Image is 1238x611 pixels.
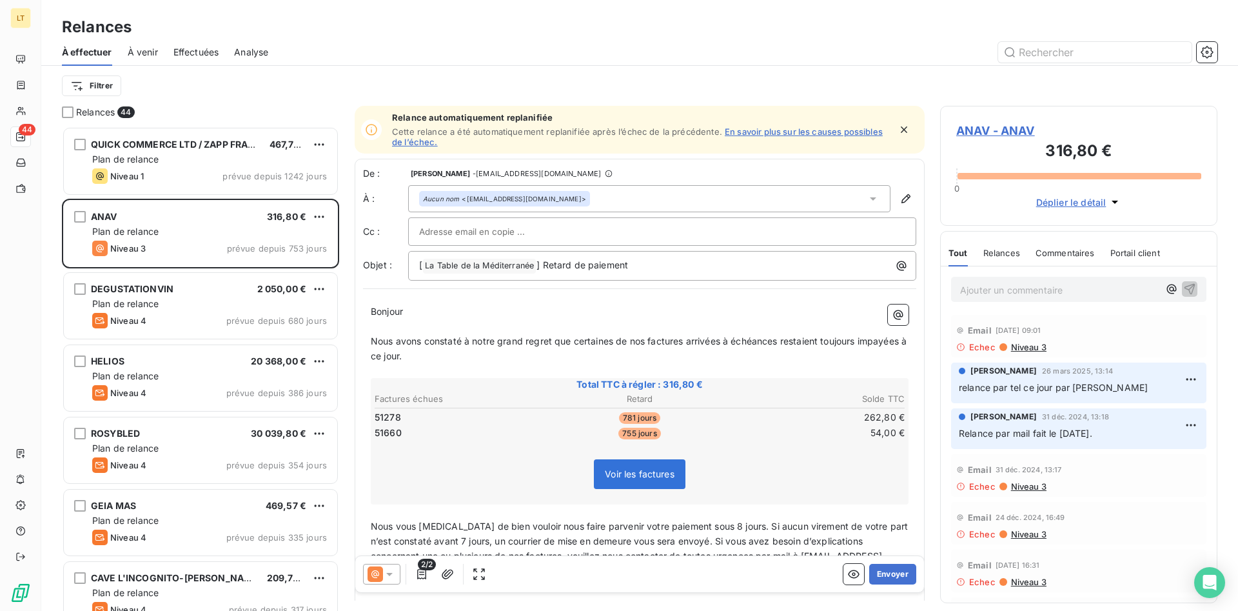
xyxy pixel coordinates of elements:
[419,222,558,241] input: Adresse email en copie ...
[91,139,268,150] span: QUICK COMMERCE LTD / ZAPP FRANCE
[1010,529,1046,539] span: Niveau 3
[234,46,268,59] span: Analyse
[222,171,327,181] span: prévue depuis 1242 jours
[1010,577,1046,587] span: Niveau 3
[983,248,1020,258] span: Relances
[371,521,910,576] span: Nous vous [MEDICAL_DATA] de bien vouloir nous faire parvenir votre paiement sous 8 jours. Si aucu...
[267,211,306,222] span: 316,80 €
[270,139,308,150] span: 467,78 €
[970,411,1037,423] span: [PERSON_NAME]
[954,183,959,194] span: 0
[117,106,134,118] span: 44
[92,587,159,598] span: Plan de relance
[110,388,146,398] span: Niveau 4
[110,460,146,470] span: Niveau 4
[968,560,992,570] span: Email
[267,572,308,583] span: 209,76 €
[996,326,1041,334] span: [DATE] 09:01
[10,583,31,603] img: Logo LeanPay
[226,316,327,326] span: prévue depuis 680 jours
[392,126,883,147] a: En savoir plus sur les causes possibles de l’échec.
[375,411,401,424] span: 51278
[110,316,146,326] span: Niveau 4
[968,512,992,523] span: Email
[266,500,306,511] span: 469,57 €
[411,170,470,177] span: [PERSON_NAME]
[996,466,1062,474] span: 31 déc. 2024, 13:17
[251,356,306,366] span: 20 368,00 €
[373,378,907,391] span: Total TTC à régler : 316,80 €
[363,259,392,270] span: Objet :
[473,170,601,177] span: - [EMAIL_ADDRESS][DOMAIN_NAME]
[76,106,115,119] span: Relances
[92,370,159,381] span: Plan de relance
[1032,195,1126,210] button: Déplier le détail
[62,75,121,96] button: Filtrer
[1110,248,1160,258] span: Portail client
[62,15,132,39] h3: Relances
[1036,195,1106,209] span: Déplier le détail
[605,468,674,479] span: Voir les factures
[257,283,307,294] span: 2 050,00 €
[551,392,727,406] th: Retard
[226,388,327,398] span: prévue depuis 386 jours
[91,356,124,366] span: HELIOS
[62,46,112,59] span: À effectuer
[371,336,909,361] span: Nous avons constaté à notre grand regret que certaines de nos factures arrivées à échéances resta...
[1042,367,1113,375] span: 26 mars 2025, 13:14
[729,410,905,425] td: 262,80 €
[729,392,905,406] th: Solde TTC
[110,171,144,181] span: Niveau 1
[996,561,1040,569] span: [DATE] 16:31
[392,126,722,137] span: Cette relance a été automatiquement replanifiée après l’échec de la précédente.
[1010,481,1046,492] span: Niveau 3
[959,428,1092,439] span: Relance par mail fait le [DATE].
[110,532,146,543] span: Niveau 4
[10,8,31,28] div: LT
[226,532,327,543] span: prévue depuis 335 jours
[227,243,327,254] span: prévue depuis 753 jours
[618,428,660,439] span: 755 jours
[956,139,1201,165] h3: 316,80 €
[1036,248,1095,258] span: Commentaires
[91,572,262,583] span: CAVE L'INCOGNITO-[PERSON_NAME]
[423,259,536,274] span: La Table de la Méditerranée
[959,382,1148,393] span: relance par tel ce jour par [PERSON_NAME]
[375,426,402,439] span: 51660
[1194,567,1225,598] div: Open Intercom Messenger
[62,126,339,611] div: grid
[998,42,1192,63] input: Rechercher
[969,481,996,492] span: Echec
[969,529,996,539] span: Echec
[363,167,408,180] span: De :
[19,124,35,135] span: 44
[91,428,140,439] span: ROSYBLED
[996,514,1065,521] span: 24 déc. 2024, 16:49
[423,194,586,203] div: <[EMAIL_ADDRESS][DOMAIN_NAME]>
[92,226,159,237] span: Plan de relance
[969,342,996,352] span: Echec
[173,46,219,59] span: Effectuées
[536,259,628,270] span: ] Retard de paiement
[619,412,660,424] span: 781 jours
[251,428,306,439] span: 30 039,80 €
[363,225,408,238] label: Cc :
[956,122,1201,139] span: ANAV - ANAV
[729,426,905,440] td: 54,00 €
[948,248,968,258] span: Tout
[92,154,159,165] span: Plan de relance
[1010,342,1046,352] span: Niveau 3
[969,577,996,587] span: Echec
[128,46,158,59] span: À venir
[418,559,436,570] span: 2/2
[92,443,159,454] span: Plan de relance
[92,515,159,526] span: Plan de relance
[91,283,173,294] span: DEGUSTATIONVIN
[363,192,408,205] label: À :
[110,243,146,254] span: Niveau 3
[92,298,159,309] span: Plan de relance
[1042,413,1109,421] span: 31 déc. 2024, 13:18
[419,259,422,270] span: [
[869,564,916,585] button: Envoyer
[968,465,992,475] span: Email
